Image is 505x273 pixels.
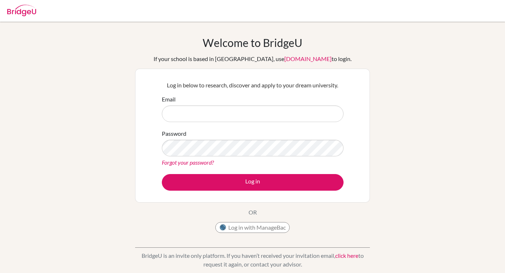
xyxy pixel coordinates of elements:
[162,174,344,191] button: Log in
[162,95,176,104] label: Email
[203,36,302,49] h1: Welcome to BridgeU
[284,55,332,62] a: [DOMAIN_NAME]
[249,208,257,217] p: OR
[135,251,370,269] p: BridgeU is an invite only platform. If you haven’t received your invitation email, to request it ...
[154,55,351,63] div: If your school is based in [GEOGRAPHIC_DATA], use to login.
[335,252,358,259] a: click here
[162,129,186,138] label: Password
[162,159,214,166] a: Forgot your password?
[162,81,344,90] p: Log in below to research, discover and apply to your dream university.
[215,222,290,233] button: Log in with ManageBac
[7,5,36,16] img: Bridge-U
